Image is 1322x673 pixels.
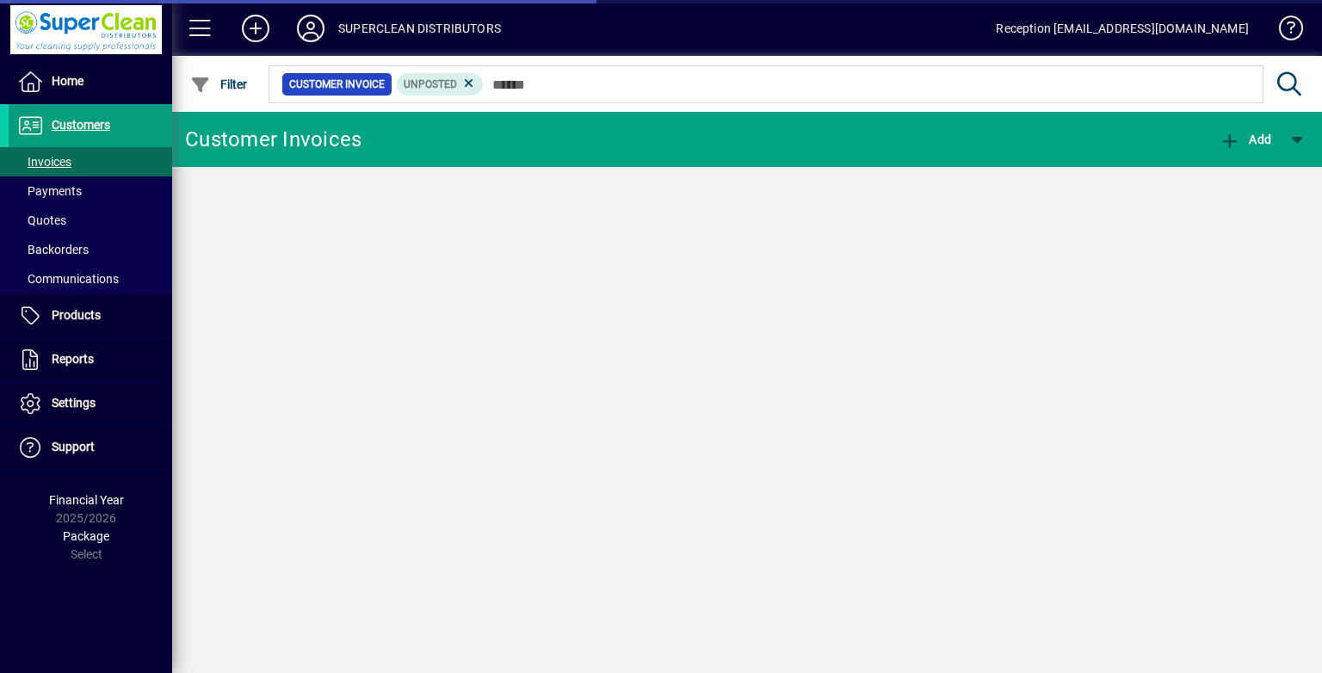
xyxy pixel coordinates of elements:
[404,78,457,90] span: Unposted
[397,73,484,96] mat-chip: Customer Invoice Status: Unposted
[17,272,119,286] span: Communications
[52,352,94,366] span: Reports
[9,206,172,235] a: Quotes
[9,147,172,176] a: Invoices
[9,264,172,293] a: Communications
[63,529,109,543] span: Package
[185,126,361,153] div: Customer Invoices
[9,60,172,103] a: Home
[17,184,82,198] span: Payments
[52,308,101,322] span: Products
[1266,3,1300,59] a: Knowledge Base
[52,118,110,132] span: Customers
[17,243,89,256] span: Backorders
[9,176,172,206] a: Payments
[283,13,338,44] button: Profile
[186,69,252,100] button: Filter
[52,74,83,88] span: Home
[17,213,66,227] span: Quotes
[49,493,124,507] span: Financial Year
[228,13,283,44] button: Add
[9,426,172,469] a: Support
[9,294,172,337] a: Products
[1220,133,1271,146] span: Add
[190,77,248,91] span: Filter
[996,15,1249,42] div: Reception [EMAIL_ADDRESS][DOMAIN_NAME]
[9,382,172,425] a: Settings
[338,15,501,42] div: SUPERCLEAN DISTRIBUTORS
[1215,124,1276,155] button: Add
[52,396,96,410] span: Settings
[9,338,172,381] a: Reports
[17,155,71,169] span: Invoices
[9,235,172,264] a: Backorders
[289,76,385,93] span: Customer Invoice
[52,440,95,454] span: Support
